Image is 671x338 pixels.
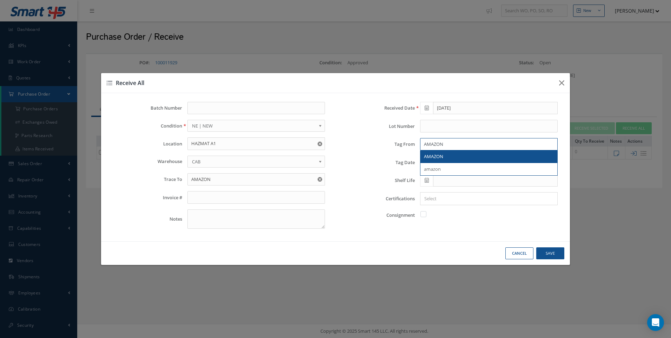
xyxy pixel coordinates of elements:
[318,177,322,182] svg: Reset
[187,137,325,150] input: Location
[647,314,664,331] div: Open Intercom Messenger
[341,160,415,165] label: Tag Date
[505,247,533,260] button: Cancel
[316,137,325,150] button: Reset
[341,124,415,129] label: Lot Number
[108,141,182,147] label: Location
[192,157,316,166] span: CAB
[108,216,182,222] label: Notes
[341,142,415,147] label: Tag From
[341,178,415,183] label: Shelf Life
[108,177,182,182] label: Trace To
[421,195,553,202] input: Search for option
[187,173,325,186] input: Trace To
[420,138,558,151] input: Tag From
[316,173,325,186] button: Reset
[424,153,443,160] span: AMAZON
[424,166,441,172] span: amazon
[341,196,415,201] label: Certifications
[108,159,182,164] label: Warehouse
[536,247,564,260] button: Save
[116,79,144,87] span: Receive All
[192,122,316,130] span: NE | NEW
[341,105,415,111] label: Received Date
[341,213,415,218] label: Consignment
[108,195,182,200] label: Invoice #
[318,142,322,146] svg: Reset
[108,123,182,129] label: Condition
[108,105,182,111] label: Batch Number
